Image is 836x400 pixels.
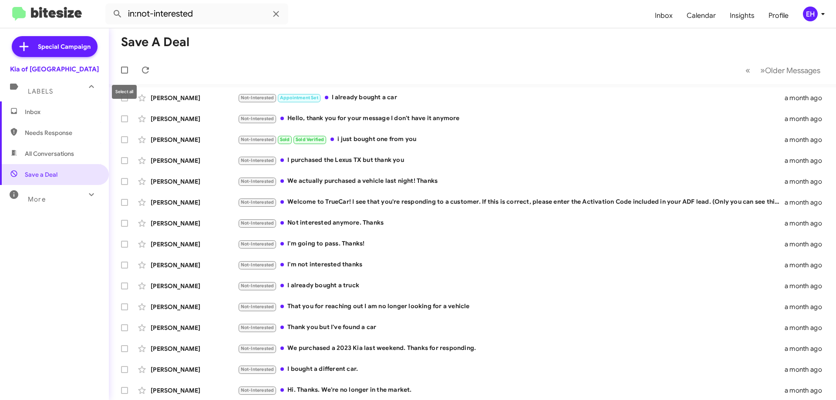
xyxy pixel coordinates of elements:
div: [PERSON_NAME] [151,323,238,332]
span: Not-Interested [241,158,274,163]
span: Not-Interested [241,116,274,121]
span: Not-Interested [241,346,274,351]
div: Kia of [GEOGRAPHIC_DATA] [10,65,99,74]
h1: Save a Deal [121,35,189,49]
span: Special Campaign [38,42,91,51]
div: [PERSON_NAME] [151,240,238,249]
div: [PERSON_NAME] [151,219,238,228]
div: That you for reaching out I am no longer looking for a vehicle [238,302,785,312]
div: We actually purchased a vehicle last night! Thanks [238,176,785,186]
div: [PERSON_NAME] [151,261,238,269]
a: Profile [762,3,796,28]
a: Special Campaign [12,36,98,57]
div: [PERSON_NAME] [151,386,238,395]
div: a month ago [785,219,829,228]
div: a month ago [785,323,829,332]
div: I purchased the Lexus TX but thank you [238,155,785,165]
span: Older Messages [765,66,820,75]
span: Needs Response [25,128,99,137]
div: a month ago [785,261,829,269]
div: [PERSON_NAME] [151,282,238,290]
div: a month ago [785,198,829,207]
span: Not-Interested [241,262,274,268]
button: EH [796,7,826,21]
div: a month ago [785,135,829,144]
span: All Conversations [25,149,74,158]
div: [PERSON_NAME] [151,114,238,123]
div: [PERSON_NAME] [151,344,238,353]
div: a month ago [785,365,829,374]
span: Sold Verified [296,137,324,142]
div: Not interested anymore. Thanks [238,218,785,228]
span: Not-Interested [241,95,274,101]
div: a month ago [785,282,829,290]
div: Welcome to TrueCar! I see that you're responding to a customer. If this is correct, please enter ... [238,197,785,207]
div: I'm going to pass. Thanks! [238,239,785,249]
div: a month ago [785,156,829,165]
span: Not-Interested [241,220,274,226]
span: » [760,65,765,76]
span: « [745,65,750,76]
span: Not-Interested [241,283,274,289]
div: [PERSON_NAME] [151,156,238,165]
nav: Page navigation example [741,61,826,79]
span: Sold [280,137,290,142]
div: [PERSON_NAME] [151,303,238,311]
div: a month ago [785,177,829,186]
div: a month ago [785,386,829,395]
div: [PERSON_NAME] [151,135,238,144]
span: Not-Interested [241,387,274,393]
div: EH [803,7,818,21]
div: I already bought a truck [238,281,785,291]
div: Select all [112,85,137,99]
button: Next [755,61,826,79]
span: More [28,195,46,203]
input: Search [105,3,288,24]
div: [PERSON_NAME] [151,177,238,186]
div: Hello, thank you for your message I don't have it anymore [238,114,785,124]
span: Not-Interested [241,325,274,330]
div: a month ago [785,240,829,249]
div: I'm not interested thanks [238,260,785,270]
div: a month ago [785,94,829,102]
span: Save a Deal [25,170,57,179]
span: Not-Interested [241,241,274,247]
div: Thank you but I've found a car [238,323,785,333]
a: Calendar [680,3,723,28]
div: [PERSON_NAME] [151,94,238,102]
div: a month ago [785,303,829,311]
a: Insights [723,3,762,28]
span: Not-Interested [241,366,274,372]
a: Inbox [648,3,680,28]
span: Not-Interested [241,137,274,142]
span: Appointment Set [280,95,318,101]
div: We purchased a 2023 Kia last weekend. Thanks for responding. [238,343,785,353]
div: a month ago [785,344,829,353]
div: [PERSON_NAME] [151,198,238,207]
div: Hi. Thanks. We're no longer in the market. [238,385,785,395]
div: i just bought one from you [238,134,785,145]
span: Not-Interested [241,304,274,309]
span: Inbox [25,108,99,116]
span: Labels [28,87,53,95]
span: Not-Interested [241,178,274,184]
div: I bought a different car. [238,364,785,374]
div: [PERSON_NAME] [151,365,238,374]
div: a month ago [785,114,829,123]
div: I already bought a car [238,93,785,103]
button: Previous [740,61,755,79]
span: Not-Interested [241,199,274,205]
